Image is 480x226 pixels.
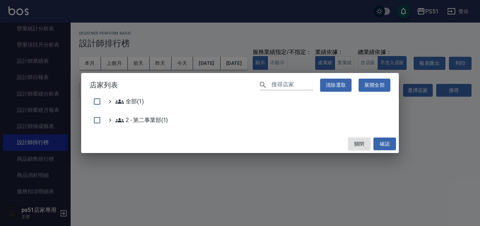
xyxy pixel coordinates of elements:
[373,138,396,151] button: 確認
[81,73,399,97] h2: 店家列表
[115,97,144,106] span: 全部(1)
[320,79,352,92] button: 清除選取
[359,79,390,92] button: 展開全部
[348,138,371,151] button: 關閉
[115,116,168,124] span: 2 - 第二事業部(1)
[271,80,313,90] input: 搜尋店家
